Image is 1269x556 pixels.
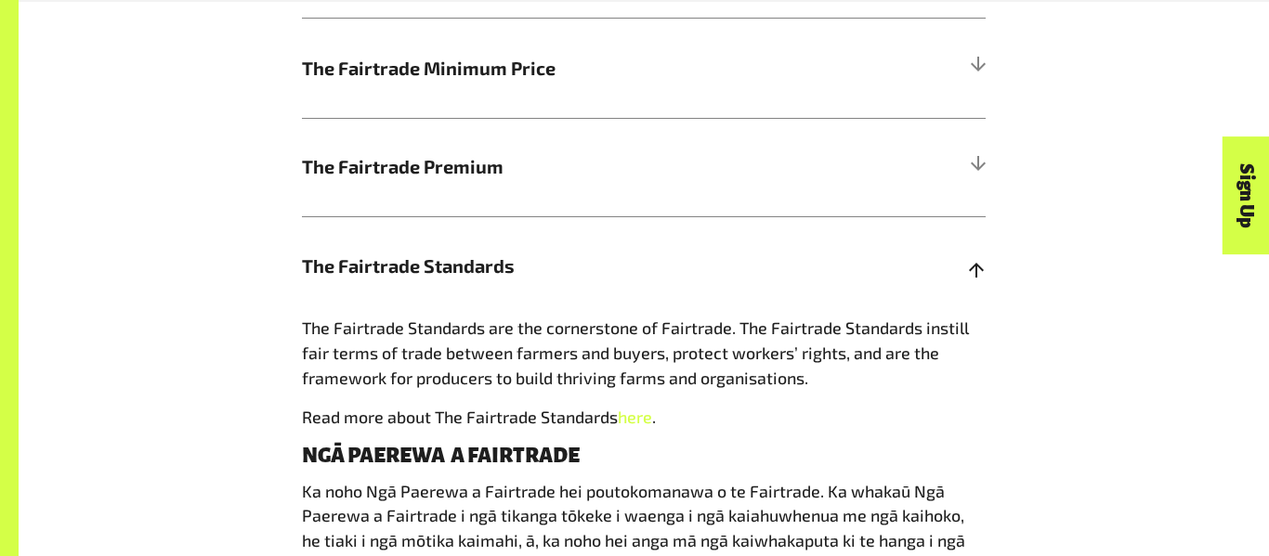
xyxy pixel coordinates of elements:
[618,407,652,427] a: here
[302,153,815,181] span: The Fairtrade Premium
[302,407,656,427] span: Read more about The Fairtrade Standards .
[302,252,815,280] span: The Fairtrade Standards
[302,445,986,467] h4: NGĀ PAEREWA A FAIRTRADE
[302,317,969,388] span: The Fairtrade Standards are the cornerstone of Fairtrade. The Fairtrade Standards instill fair te...
[302,55,815,83] span: The Fairtrade Minimum Price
